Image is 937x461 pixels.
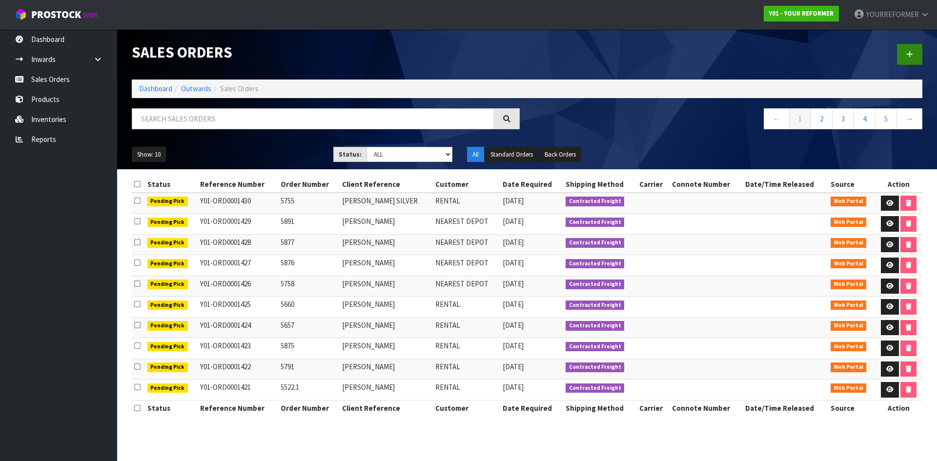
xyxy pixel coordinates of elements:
[132,44,520,60] h1: Sales Orders
[147,238,188,248] span: Pending Pick
[198,338,278,359] td: Y01-ORD0001423
[340,317,433,338] td: [PERSON_NAME]
[831,197,867,206] span: Web Portal
[637,177,670,192] th: Carrier
[566,259,625,269] span: Contracted Freight
[198,193,278,214] td: Y01-ORD0001430
[789,108,811,129] a: 1
[181,84,211,93] a: Outwards
[198,359,278,380] td: Y01-ORD0001422
[145,400,198,416] th: Status
[433,214,500,235] td: NEAREST DEPOT
[670,177,743,192] th: Connote Number
[132,147,166,162] button: Show: 10
[828,177,876,192] th: Source
[340,359,433,380] td: [PERSON_NAME]
[503,300,524,309] span: [DATE]
[198,177,278,192] th: Reference Number
[340,214,433,235] td: [PERSON_NAME]
[503,238,524,247] span: [DATE]
[566,362,625,372] span: Contracted Freight
[831,238,867,248] span: Web Portal
[340,255,433,276] td: [PERSON_NAME]
[832,108,854,129] a: 3
[566,197,625,206] span: Contracted Freight
[433,359,500,380] td: RENTAL
[340,276,433,297] td: [PERSON_NAME]
[566,238,625,248] span: Contracted Freight
[433,234,500,255] td: NEAREST DEPOT
[811,108,833,129] a: 2
[637,400,670,416] th: Carrier
[769,9,834,18] strong: Y01 - YOUR REFORMER
[220,84,259,93] span: Sales Orders
[563,400,637,416] th: Shipping Method
[433,297,500,318] td: RENTAL
[278,380,340,401] td: 5522.1
[433,400,500,416] th: Customer
[743,400,828,416] th: Date/Time Released
[433,276,500,297] td: NEAREST DEPOT
[340,380,433,401] td: [PERSON_NAME]
[198,214,278,235] td: Y01-ORD0001429
[503,258,524,267] span: [DATE]
[147,301,188,310] span: Pending Pick
[831,301,867,310] span: Web Portal
[500,177,563,192] th: Date Required
[147,383,188,393] span: Pending Pick
[566,383,625,393] span: Contracted Freight
[339,150,362,159] strong: Status:
[278,297,340,318] td: 5660
[340,338,433,359] td: [PERSON_NAME]
[433,338,500,359] td: RENTAL
[278,255,340,276] td: 5876
[198,317,278,338] td: Y01-ORD0001424
[876,177,922,192] th: Action
[566,321,625,331] span: Contracted Freight
[340,297,433,318] td: [PERSON_NAME]
[503,362,524,371] span: [DATE]
[198,255,278,276] td: Y01-ORD0001427
[503,382,524,392] span: [DATE]
[147,218,188,227] span: Pending Pick
[539,147,581,162] button: Back Orders
[831,321,867,331] span: Web Portal
[340,234,433,255] td: [PERSON_NAME]
[340,177,433,192] th: Client Reference
[278,400,340,416] th: Order Number
[147,342,188,352] span: Pending Pick
[15,8,27,20] img: cube-alt.png
[198,380,278,401] td: Y01-ORD0001421
[764,108,790,129] a: ←
[896,108,922,129] a: →
[831,259,867,269] span: Web Portal
[866,10,919,19] span: YOURREFORMER
[534,108,922,132] nav: Page navigation
[831,362,867,372] span: Web Portal
[563,177,637,192] th: Shipping Method
[831,218,867,227] span: Web Portal
[198,234,278,255] td: Y01-ORD0001428
[83,11,98,20] small: WMS
[147,362,188,372] span: Pending Pick
[743,177,828,192] th: Date/Time Released
[139,84,172,93] a: Dashboard
[278,234,340,255] td: 5877
[278,193,340,214] td: 5755
[433,380,500,401] td: RENTAL
[503,196,524,205] span: [DATE]
[278,317,340,338] td: 5657
[831,280,867,289] span: Web Portal
[876,400,922,416] th: Action
[198,297,278,318] td: Y01-ORD0001425
[433,177,500,192] th: Customer
[31,8,81,21] span: ProStock
[278,276,340,297] td: 5758
[278,214,340,235] td: 5891
[278,338,340,359] td: 5875
[198,400,278,416] th: Reference Number
[132,108,494,129] input: Search sales orders
[485,147,538,162] button: Standard Orders
[433,255,500,276] td: NEAREST DEPOT
[340,400,433,416] th: Client Reference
